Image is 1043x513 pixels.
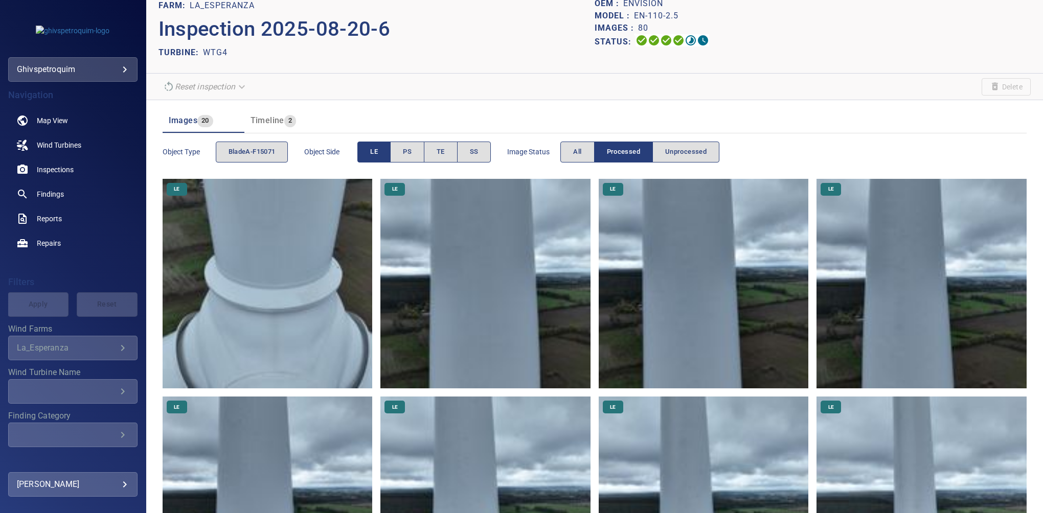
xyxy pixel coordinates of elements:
[168,404,186,411] span: LE
[595,34,636,49] p: Status:
[386,404,404,411] span: LE
[672,34,685,46] svg: ML Processing 100%
[457,142,491,162] button: SS
[8,325,138,333] label: Wind Farms
[37,165,74,175] span: Inspections
[822,404,840,411] span: LE
[37,238,61,248] span: Repairs
[8,108,138,133] a: map noActive
[390,142,424,162] button: PS
[158,14,595,44] p: Inspection 2025-08-20-6
[607,146,640,158] span: Processed
[229,146,276,158] span: bladeA-F15071
[37,140,81,150] span: Wind Turbines
[822,185,840,193] span: LE
[594,142,653,162] button: Processed
[304,147,357,157] span: Object Side
[8,182,138,206] a: findings noActive
[357,142,391,162] button: LE
[660,34,672,46] svg: Selecting 100%
[251,115,284,125] span: Timeline
[685,34,697,46] svg: Matching 29%
[158,78,252,96] div: Reset inspection
[168,185,186,193] span: LE
[169,115,197,125] span: Images
[8,423,138,447] div: Finding Category
[470,146,479,158] span: SS
[37,189,64,199] span: Findings
[158,46,203,59] p: TURBINE:
[284,115,296,127] span: 2
[403,146,412,158] span: PS
[203,46,228,59] p: WTG4
[17,343,117,353] div: La_Esperanza
[665,146,707,158] span: Unprocessed
[370,146,378,158] span: LE
[604,185,622,193] span: LE
[8,455,138,463] label: Finding Type
[982,78,1031,96] span: Unable to delete the inspection due to your user permissions
[216,142,288,162] div: objectType
[595,22,638,34] p: Images :
[424,142,458,162] button: TE
[8,379,138,404] div: Wind Turbine Name
[507,147,560,157] span: Image Status
[8,336,138,360] div: Wind Farms
[634,10,678,22] p: EN-110-2.5
[560,142,719,162] div: imageStatus
[8,412,138,420] label: Finding Category
[8,231,138,255] a: repairs noActive
[357,142,491,162] div: objectSide
[8,368,138,377] label: Wind Turbine Name
[437,146,445,158] span: TE
[8,90,138,100] h4: Navigation
[636,34,648,46] svg: Uploading 100%
[17,476,129,493] div: [PERSON_NAME]
[17,61,129,78] div: ghivspetroquim
[8,277,138,287] h4: Filters
[573,146,581,158] span: All
[175,82,235,91] em: Reset inspection
[37,214,62,224] span: Reports
[197,115,213,127] span: 20
[163,147,216,157] span: Object type
[8,57,138,82] div: ghivspetroquim
[8,206,138,231] a: reports noActive
[8,157,138,182] a: inspections noActive
[638,22,648,34] p: 80
[595,10,634,22] p: Model :
[158,78,252,96] div: Unable to reset the inspection due to your user permissions
[36,26,109,36] img: ghivspetroquim-logo
[648,34,660,46] svg: Data Formatted 100%
[8,133,138,157] a: windturbines noActive
[37,115,68,126] span: Map View
[652,142,719,162] button: Unprocessed
[604,404,622,411] span: LE
[386,185,404,193] span: LE
[697,34,709,46] svg: Classification 0%
[560,142,594,162] button: All
[216,142,288,162] button: bladeA-F15071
